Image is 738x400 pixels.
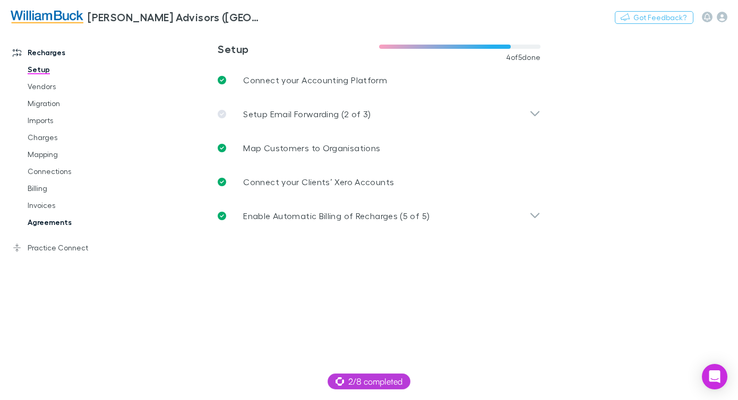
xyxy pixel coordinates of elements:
[218,42,379,55] h3: Setup
[615,11,693,24] button: Got Feedback?
[2,44,129,61] a: Recharges
[11,11,83,23] img: William Buck Advisors (WA) Pty Ltd's Logo
[17,112,129,129] a: Imports
[243,176,394,188] p: Connect your Clients’ Xero Accounts
[209,131,549,165] a: Map Customers to Organisations
[243,74,387,86] p: Connect your Accounting Platform
[2,239,129,256] a: Practice Connect
[243,210,430,222] p: Enable Automatic Billing of Recharges (5 of 5)
[17,197,129,214] a: Invoices
[17,61,129,78] a: Setup
[243,142,380,154] p: Map Customers to Organisations
[702,364,727,389] div: Open Intercom Messenger
[17,146,129,163] a: Mapping
[209,165,549,199] a: Connect your Clients’ Xero Accounts
[17,129,129,146] a: Charges
[17,214,129,231] a: Agreements
[4,4,270,30] a: [PERSON_NAME] Advisors ([GEOGRAPHIC_DATA]) Pty Ltd
[243,108,371,120] p: Setup Email Forwarding (2 of 3)
[17,163,129,180] a: Connections
[209,63,549,97] a: Connect your Accounting Platform
[209,199,549,233] div: Enable Automatic Billing of Recharges (5 of 5)
[17,95,129,112] a: Migration
[17,78,129,95] a: Vendors
[506,53,541,62] span: 4 of 5 done
[209,97,549,131] div: Setup Email Forwarding (2 of 3)
[17,180,129,197] a: Billing
[88,11,263,23] h3: [PERSON_NAME] Advisors ([GEOGRAPHIC_DATA]) Pty Ltd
